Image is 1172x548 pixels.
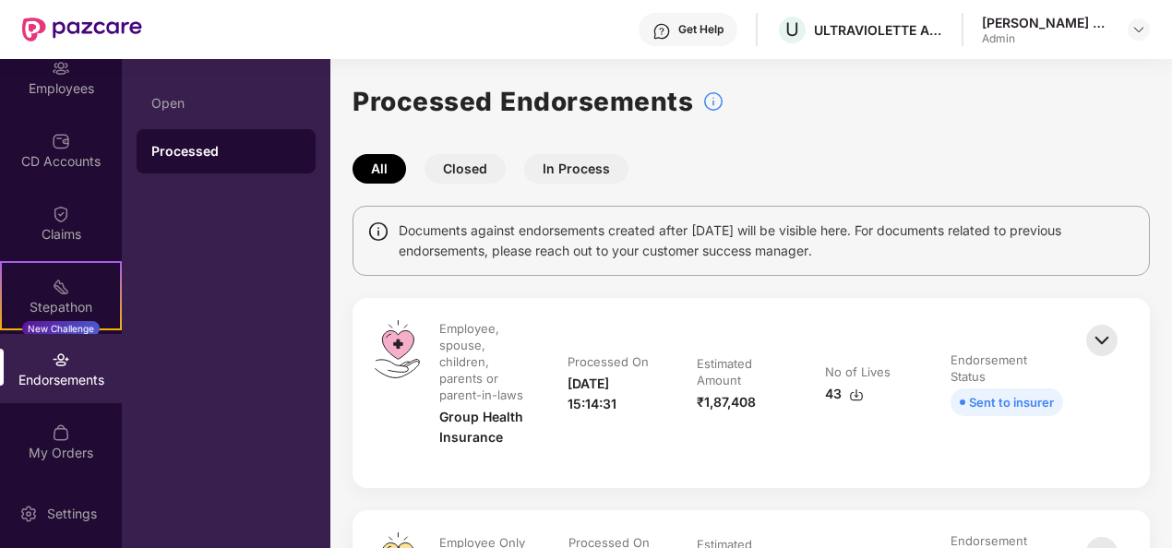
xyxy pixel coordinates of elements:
[151,96,301,111] div: Open
[825,363,891,380] div: No of Lives
[568,374,660,414] div: [DATE] 15:14:31
[439,320,527,403] div: Employee, spouse, children, parents or parent-in-laws
[151,142,301,161] div: Processed
[439,407,531,447] div: Group Health Insurance
[652,22,671,41] img: svg+xml;base64,PHN2ZyBpZD0iSGVscC0zMngzMiIgeG1sbnM9Imh0dHA6Ly93d3cudzMub3JnLzIwMDAvc3ZnIiB3aWR0aD...
[568,353,649,370] div: Processed On
[785,18,799,41] span: U
[1082,320,1122,361] img: svg+xml;base64,PHN2ZyBpZD0iQmFjay0zMngzMiIgeG1sbnM9Imh0dHA6Ly93d3cudzMub3JnLzIwMDAvc3ZnIiB3aWR0aD...
[52,205,70,223] img: svg+xml;base64,PHN2ZyBpZD0iQ2xhaW0iIHhtbG5zPSJodHRwOi8vd3d3LnczLm9yZy8yMDAwL3N2ZyIgd2lkdGg9IjIwIi...
[969,392,1054,412] div: Sent to insurer
[702,90,724,113] img: svg+xml;base64,PHN2ZyBpZD0iSW5mb18tXzMyeDMyIiBkYXRhLW5hbWU9IkluZm8gLSAzMngzMiIgeG1sbnM9Imh0dHA6Ly...
[697,355,784,388] div: Estimated Amount
[19,505,38,523] img: svg+xml;base64,PHN2ZyBpZD0iU2V0dGluZy0yMHgyMCIgeG1sbnM9Imh0dHA6Ly93d3cudzMub3JnLzIwMDAvc3ZnIiB3aW...
[52,351,70,369] img: svg+xml;base64,PHN2ZyBpZD0iRW5kb3JzZW1lbnRzIiB4bWxucz0iaHR0cDovL3d3dy53My5vcmcvMjAwMC9zdmciIHdpZH...
[353,81,693,122] h1: Processed Endorsements
[1131,22,1146,37] img: svg+xml;base64,PHN2ZyBpZD0iRHJvcGRvd24tMzJ4MzIiIHhtbG5zPSJodHRwOi8vd3d3LnczLm9yZy8yMDAwL3N2ZyIgd2...
[52,423,70,442] img: svg+xml;base64,PHN2ZyBpZD0iTXlfT3JkZXJzIiBkYXRhLW5hbWU9Ik15IE9yZGVycyIgeG1sbnM9Imh0dHA6Ly93d3cudz...
[849,387,864,402] img: svg+xml;base64,PHN2ZyBpZD0iRG93bmxvYWQtMzJ4MzIiIHhtbG5zPSJodHRwOi8vd3d3LnczLm9yZy8yMDAwL3N2ZyIgd2...
[42,505,102,523] div: Settings
[2,298,120,316] div: Stepathon
[982,31,1111,46] div: Admin
[697,392,756,412] div: ₹1,87,408
[353,154,406,184] button: All
[52,59,70,77] img: svg+xml;base64,PHN2ZyBpZD0iRW1wbG95ZWVzIiB4bWxucz0iaHR0cDovL3d3dy53My5vcmcvMjAwMC9zdmciIHdpZHRoPS...
[814,21,943,39] div: ULTRAVIOLETTE AUTOMOTIVE PRIVATE LIMITED
[825,384,864,404] div: 43
[524,154,628,184] button: In Process
[951,351,1059,385] div: Endorsement Status
[52,132,70,150] img: svg+xml;base64,PHN2ZyBpZD0iQ0RfQWNjb3VudHMiIGRhdGEtbmFtZT0iQ0QgQWNjb3VudHMiIHhtbG5zPSJodHRwOi8vd3...
[52,278,70,296] img: svg+xml;base64,PHN2ZyB4bWxucz0iaHR0cDovL3d3dy53My5vcmcvMjAwMC9zdmciIHdpZHRoPSIyMSIgaGVpZ2h0PSIyMC...
[425,154,506,184] button: Closed
[367,220,389,243] img: svg+xml;base64,PHN2ZyBpZD0iSW5mbyIgeG1sbnM9Imh0dHA6Ly93d3cudzMub3JnLzIwMDAvc3ZnIiB3aWR0aD0iMTQiIG...
[22,321,100,336] div: New Challenge
[375,320,420,378] img: svg+xml;base64,PHN2ZyB4bWxucz0iaHR0cDovL3d3dy53My5vcmcvMjAwMC9zdmciIHdpZHRoPSI0OS4zMiIgaGVpZ2h0PS...
[22,18,142,42] img: New Pazcare Logo
[399,220,1135,261] span: Documents against endorsements created after [DATE] will be visible here. For documents related t...
[678,22,724,37] div: Get Help
[982,14,1111,31] div: [PERSON_NAME] E A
